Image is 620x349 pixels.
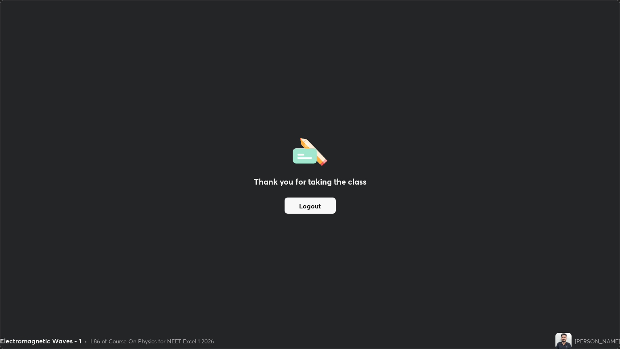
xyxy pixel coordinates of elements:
[575,337,620,345] div: [PERSON_NAME]
[90,337,214,345] div: L86 of Course On Physics for NEET Excel 1 2026
[285,198,336,214] button: Logout
[293,135,327,166] img: offlineFeedback.1438e8b3.svg
[555,333,572,349] img: d3357a0e3dcb4a65ad3c71fec026961c.jpg
[84,337,87,345] div: •
[254,176,367,188] h2: Thank you for taking the class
